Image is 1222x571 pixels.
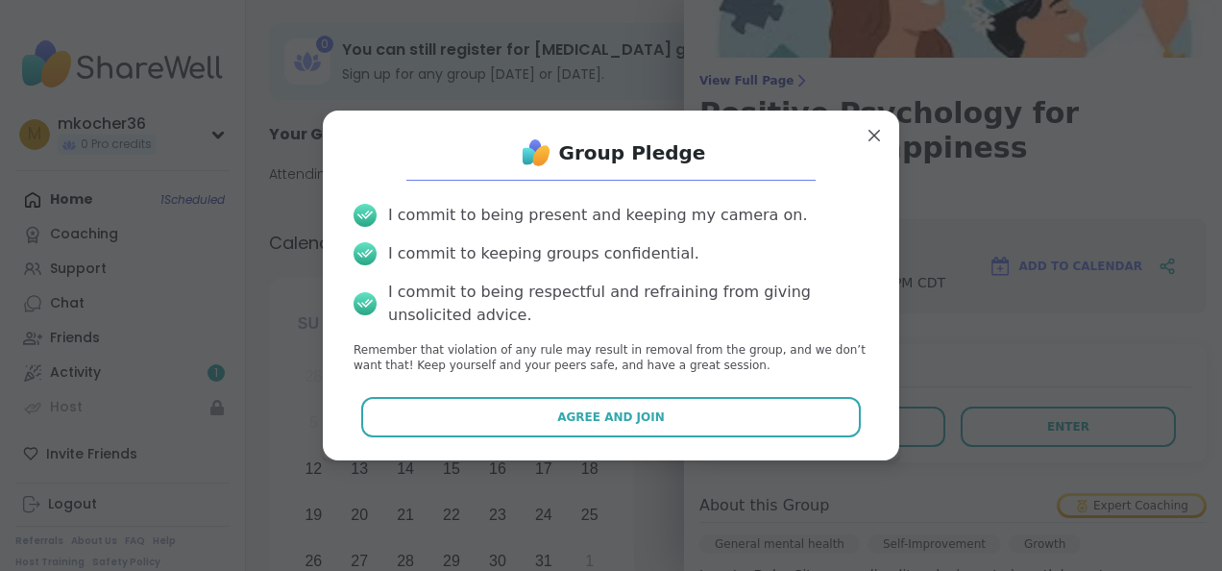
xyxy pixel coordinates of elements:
button: Agree and Join [361,397,862,437]
span: Agree and Join [557,409,665,426]
p: Remember that violation of any rule may result in removal from the group, and we don’t want that!... [354,342,868,375]
div: I commit to being present and keeping my camera on. [388,204,807,227]
h1: Group Pledge [559,139,706,166]
div: I commit to keeping groups confidential. [388,242,699,265]
div: I commit to being respectful and refraining from giving unsolicited advice. [388,281,868,327]
img: ShareWell Logo [517,134,555,172]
